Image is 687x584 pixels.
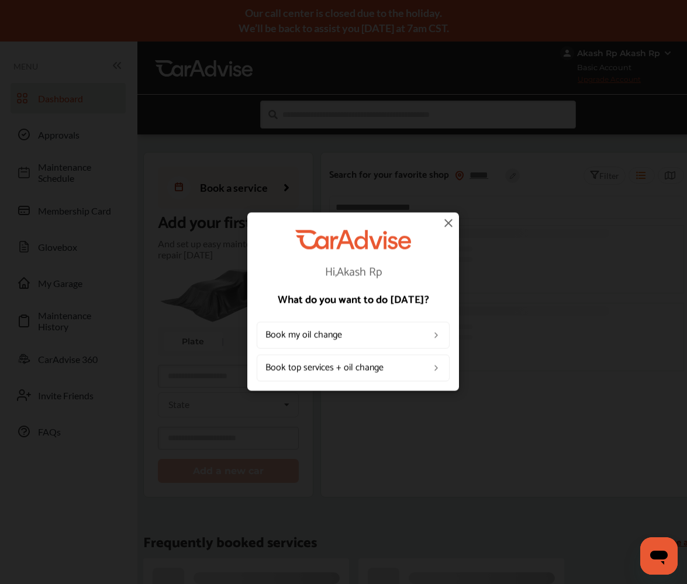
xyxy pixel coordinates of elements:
iframe: Button to launch messaging window [640,537,678,575]
img: CarAdvise Logo [295,230,411,249]
img: left_arrow_icon.0f472efe.svg [431,363,441,372]
p: What do you want to do [DATE]? [257,295,450,305]
a: Book my oil change [257,322,450,348]
p: Hi, Akash Rp [257,267,450,278]
img: left_arrow_icon.0f472efe.svg [431,330,441,340]
img: close-icon.a004319c.svg [441,216,455,230]
a: Book top services + oil change [257,354,450,381]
